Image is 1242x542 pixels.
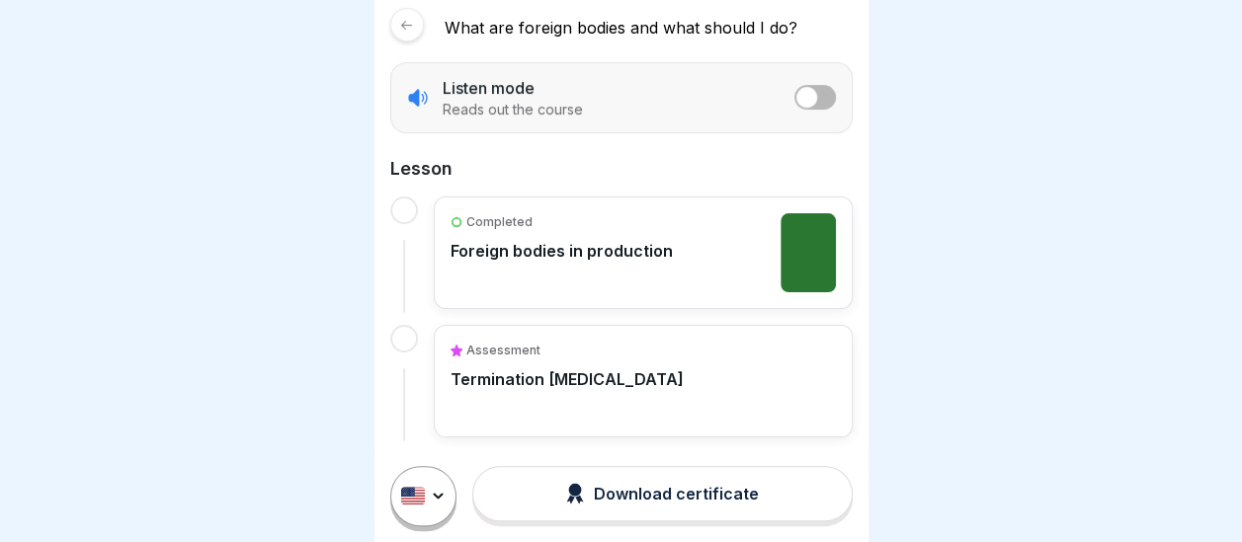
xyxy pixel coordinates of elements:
[466,213,533,231] p: Completed
[443,77,535,99] p: Listen mode
[443,101,583,118] p: Reads out the course
[781,213,836,292] img: i1975e8x1xy81mpg4c1hvuu3.png
[390,157,853,181] h2: Lesson
[566,483,759,504] div: Download certificate
[401,488,425,505] img: us.svg
[451,241,673,261] p: Foreign bodies in production
[451,213,836,292] a: CompletedForeign bodies in production
[794,85,836,110] button: listener mode
[466,342,540,359] p: Assessment
[451,342,836,421] a: AssessmentTermination [MEDICAL_DATA]
[472,466,852,521] button: Download certificate
[451,369,684,389] p: Termination [MEDICAL_DATA]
